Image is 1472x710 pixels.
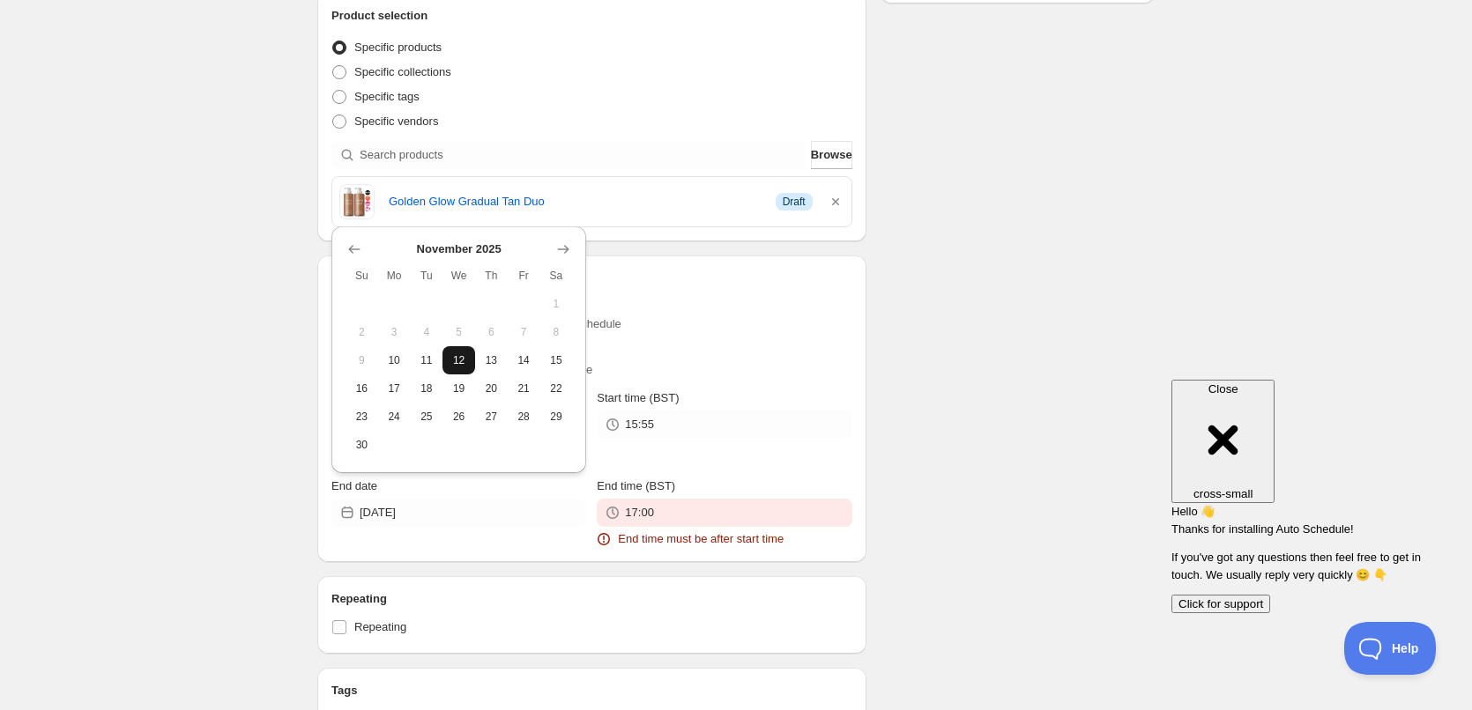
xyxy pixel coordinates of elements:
th: Monday [378,262,411,290]
button: Saturday November 1 2025 [540,290,573,318]
button: Saturday November 22 2025 [540,374,573,403]
button: Friday November 21 2025 [508,374,540,403]
span: Specific tags [354,90,420,103]
span: 20 [482,381,501,396]
span: 23 [353,410,371,424]
button: Wednesday November 19 2025 [442,374,475,403]
a: Golden Glow Gradual Tan Duo [389,193,762,211]
button: Sunday November 30 2025 [346,431,378,459]
span: 11 [418,353,436,367]
span: End date [331,479,377,492]
span: 22 [547,381,566,396]
span: 2 [353,325,371,339]
span: 18 [418,381,436,396]
span: Fr [515,269,533,283]
h2: Product selection [331,7,852,25]
button: Thursday November 13 2025 [475,346,508,374]
span: Draft [783,195,806,209]
span: 30 [353,438,371,452]
button: Browse [811,141,852,169]
iframe: Help Scout Beacon - Messages and Notifications [1163,360,1446,622]
span: Repeating [354,620,406,633]
button: Show next month, December 2025 [551,237,576,262]
span: 10 [385,353,404,367]
h2: Repeating [331,590,852,608]
span: 8 [547,325,566,339]
button: Sunday November 9 2025 [346,346,378,374]
th: Thursday [475,262,508,290]
th: Saturday [540,262,573,290]
button: Thursday November 27 2025 [475,403,508,431]
span: Specific vendors [354,115,438,128]
span: 28 [515,410,533,424]
button: Monday November 17 2025 [378,374,411,403]
iframe: Help Scout Beacon - Open [1344,622,1437,675]
span: 21 [515,381,533,396]
button: Wednesday November 26 2025 [442,403,475,431]
span: 29 [547,410,566,424]
button: Thursday November 6 2025 [475,318,508,346]
h2: Active dates [331,270,852,287]
span: 24 [385,410,404,424]
button: Monday November 3 2025 [378,318,411,346]
span: Tu [418,269,436,283]
button: Monday November 24 2025 [378,403,411,431]
h2: Tags [331,682,852,699]
span: 14 [515,353,533,367]
span: 12 [450,353,468,367]
span: 17 [385,381,404,396]
span: Specific collections [354,65,451,78]
th: Wednesday [442,262,475,290]
span: Specific products [354,41,442,54]
button: Show previous month, October 2025 [342,237,367,262]
button: Saturday November 15 2025 [540,346,573,374]
span: 13 [482,353,501,367]
span: Start time (BST) [597,391,679,404]
th: Tuesday [411,262,443,290]
button: Sunday November 23 2025 [346,403,378,431]
button: Saturday November 8 2025 [540,318,573,346]
button: Tuesday November 4 2025 [411,318,443,346]
button: Tuesday November 25 2025 [411,403,443,431]
button: Wednesday November 12 2025 [442,346,475,374]
span: 15 [547,353,566,367]
button: Tuesday November 11 2025 [411,346,443,374]
span: Mo [385,269,404,283]
span: 26 [450,410,468,424]
span: Su [353,269,371,283]
span: Sa [547,269,566,283]
span: 4 [418,325,436,339]
span: Th [482,269,501,283]
button: Monday November 10 2025 [378,346,411,374]
span: 25 [418,410,436,424]
button: Friday November 28 2025 [508,403,540,431]
span: We [450,269,468,283]
span: 3 [385,325,404,339]
button: Thursday November 20 2025 [475,374,508,403]
button: Wednesday November 5 2025 [442,318,475,346]
span: 19 [450,381,468,396]
button: Sunday November 16 2025 [346,374,378,403]
span: 6 [482,325,501,339]
span: 27 [482,410,501,424]
button: Saturday November 29 2025 [540,403,573,431]
span: 1 [547,297,566,311]
button: Tuesday November 18 2025 [411,374,443,403]
span: 16 [353,381,371,396]
th: Sunday [346,262,378,290]
span: 7 [515,325,533,339]
span: End time must be after start time [618,530,784,548]
th: Friday [508,262,540,290]
span: 9 [353,353,371,367]
button: Friday November 14 2025 [508,346,540,374]
span: Browse [811,146,852,164]
span: End time (BST) [597,479,675,492]
button: Friday November 7 2025 [508,318,540,346]
span: 5 [450,325,468,339]
button: Sunday November 2 2025 [346,318,378,346]
input: Search products [360,141,807,169]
